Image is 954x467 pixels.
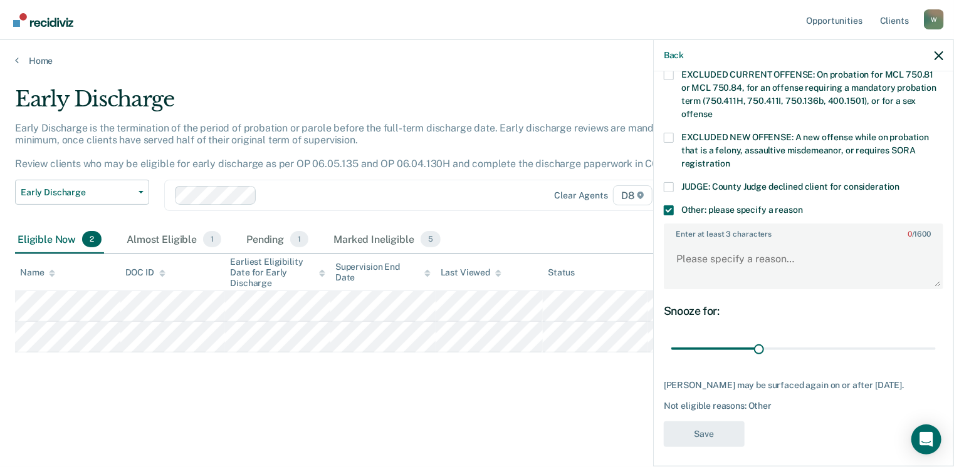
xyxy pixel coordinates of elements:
div: Status [548,267,575,278]
div: Open Intercom Messenger [911,424,941,454]
img: Recidiviz [13,13,73,27]
div: DOC ID [125,267,165,278]
div: Snooze for: [664,304,943,318]
span: D8 [613,185,653,205]
span: / 1600 [908,230,931,239]
div: Clear agents [555,190,608,201]
span: 1 [290,231,308,247]
span: Other: please specify a reason [681,205,803,215]
p: Early Discharge is the termination of the period of probation or parole before the full-term disc... [15,122,689,170]
label: Enter at least 3 characters [665,225,942,239]
span: 5 [421,231,441,247]
span: 1 [203,231,221,247]
div: Almost Eligible [124,226,224,254]
span: EXCLUDED NEW OFFENSE: A new offense while on probation that is a felony, assaultive misdemeanor, ... [681,132,929,168]
div: Supervision End Date [335,262,431,283]
button: Save [664,421,745,447]
span: Early Discharge [21,187,134,198]
span: 2 [82,231,102,247]
div: [PERSON_NAME] may be surfaced again on or after [DATE]. [664,380,943,391]
div: Eligible Now [15,226,104,254]
button: Profile dropdown button [924,9,944,29]
span: 0 [908,230,912,239]
span: JUDGE: County Judge declined client for consideration [681,182,900,192]
div: W [924,9,944,29]
div: Marked Ineligible [331,226,443,254]
div: Pending [244,226,311,254]
a: Home [15,55,939,66]
div: Last Viewed [441,267,501,278]
button: Back [664,50,684,61]
div: Early Discharge [15,86,731,122]
div: Earliest Eligibility Date for Early Discharge [230,257,325,288]
div: Not eligible reasons: Other [664,401,943,411]
div: Name [20,267,55,278]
